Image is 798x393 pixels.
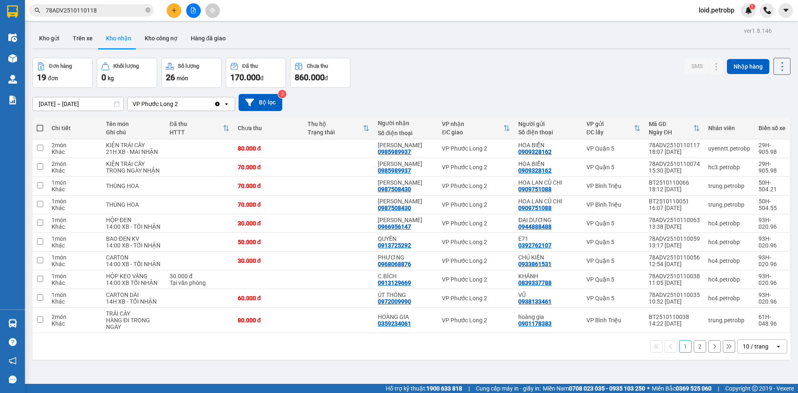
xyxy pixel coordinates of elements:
div: Đơn hàng [49,63,72,69]
div: 0913129669 [378,279,411,286]
div: 29H-905.98 [759,142,786,155]
div: 14:00 XB - TỐI NHẬN [106,261,161,267]
div: Tại văn phòng [170,279,229,286]
div: Thu hộ [308,121,363,127]
img: phone-icon [764,7,771,14]
div: HOÀNG GIA [378,314,433,320]
span: | [718,384,719,393]
div: VP Phước Long 2 [442,183,510,189]
div: ĐC giao [442,129,503,136]
div: 0913725292 [378,242,411,249]
button: Đơn hàng19đơn [32,58,93,88]
img: logo-vxr [7,5,18,18]
div: Số điện thoại [518,129,578,136]
span: close-circle [145,7,150,15]
div: HỒNG ÂN [378,179,433,186]
div: C.BÍCH [378,273,433,279]
div: 70.000 đ [238,201,300,208]
input: Tìm tên, số ĐT hoặc mã đơn [46,6,144,15]
button: Số lượng26món [161,58,222,88]
div: VP Phước Long 2 [442,239,510,245]
span: file-add [190,7,196,13]
div: 0987508430 [378,186,411,193]
span: | [468,384,470,393]
div: trung.petrobp [708,183,750,189]
div: Tên món [106,121,161,127]
div: VP Bình Triệu [586,183,640,189]
button: Hàng đã giao [184,28,232,48]
div: Khác [52,223,97,230]
span: Miền Bắc [652,384,712,393]
img: solution-icon [8,96,17,104]
th: Toggle SortBy [438,117,514,139]
div: VP Phước Long 2 [442,317,510,324]
div: Khác [52,148,97,155]
div: Mã GD [649,121,693,127]
div: 0985989937 [378,167,411,174]
div: PHƯƠNG [378,254,433,261]
svg: open [223,101,230,107]
div: 13:17 [DATE] [649,242,700,249]
div: VP Phước Long 2 [442,257,510,264]
img: warehouse-icon [8,75,17,84]
button: Khối lượng0kg [97,58,157,88]
span: Cung cấp máy in - giấy in: [476,384,541,393]
div: 78ADV2510110059 [649,235,700,242]
span: notification [9,357,17,365]
img: warehouse-icon [8,33,17,42]
div: 2 món [52,142,97,148]
div: 1 món [52,198,97,205]
div: Khác [52,261,97,267]
div: 93H-020.96 [759,217,786,230]
span: ⚪️ [647,387,650,390]
div: 50.000 đ [238,239,300,245]
div: CARTON [106,254,161,261]
div: 15:30 [DATE] [649,167,700,174]
input: Select a date range. [33,97,123,111]
span: plus [171,7,177,13]
div: CHÚ KIÊN [518,254,578,261]
div: 0839337788 [518,279,552,286]
div: Khác [52,320,97,327]
div: 2 món [52,314,97,320]
input: Selected VP Phước Long 2. [179,100,180,108]
div: ĐẠI DƯƠNG [518,217,578,223]
div: VP Phước Long 2 [442,276,510,283]
div: 14:00 XB - TỐI NHẬN [106,223,161,230]
div: 18:12 [DATE] [649,186,700,193]
div: 10:52 [DATE] [649,298,700,305]
div: hc3.petrobp [708,164,750,171]
div: Khác [52,279,97,286]
div: HTTT [170,129,223,136]
span: 19 [37,72,46,82]
div: 14:22 [DATE] [649,320,700,327]
div: 30.000 đ [238,257,300,264]
div: VP Quận 5 [586,220,640,227]
span: 860.000 [295,72,325,82]
div: CARTON DÀI [106,292,161,298]
div: 0392762107 [518,242,552,249]
span: aim [209,7,215,13]
div: hoàng gia [518,314,578,320]
span: món [177,75,188,82]
div: VP Quận 5 [586,295,640,302]
span: close-circle [145,7,150,12]
div: Người gửi [518,121,578,127]
div: ĐC lấy [586,129,634,136]
div: Ngày ĐH [649,129,693,136]
div: HOA BIỂN [518,142,578,148]
div: HỘP ĐEN [106,217,161,223]
strong: 0708 023 035 - 0935 103 250 [569,385,645,392]
svg: Clear value [214,101,221,107]
button: Chưa thu860.000đ [290,58,350,88]
div: VƯƠNG PHÁT [378,217,433,223]
div: VP Bình Triệu [586,201,640,208]
div: VP Phước Long 2 [442,164,510,171]
div: 0972009990 [378,298,411,305]
div: 10 / trang [743,342,768,351]
div: 1 món [52,217,97,223]
div: QUYẾN [378,235,433,242]
div: Biển số xe [759,125,786,131]
div: VP nhận [442,121,503,127]
div: TRONG NGÀY NHẬN [106,167,161,174]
